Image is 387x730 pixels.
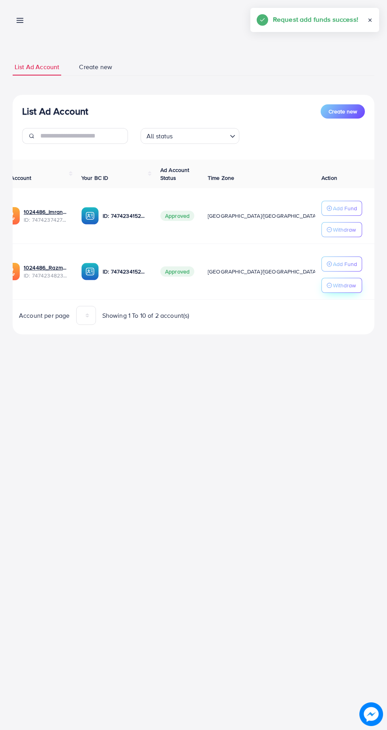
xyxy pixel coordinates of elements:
[333,204,357,213] p: Add Fund
[103,211,148,221] p: ID: 7474234152863678481
[22,106,88,117] h3: List Ad Account
[81,263,99,280] img: ic-ba-acc.ded83a64.svg
[321,174,337,182] span: Action
[329,108,357,115] span: Create new
[15,62,59,72] span: List Ad Account
[24,208,69,224] div: <span class='underline'>1024486_Imran_1740231528988</span></br>7474237427478233089
[359,702,383,726] img: image
[333,281,356,290] p: Withdraw
[160,166,190,182] span: Ad Account Status
[333,225,356,234] p: Withdraw
[273,14,358,25] h5: Request add funds success!
[103,267,148,276] p: ID: 7474234152863678481
[24,208,69,216] a: 1024486_Imran_1740231528988
[24,272,69,279] span: ID: 7474234823184416769
[160,211,194,221] span: Approved
[81,174,109,182] span: Your BC ID
[175,129,227,142] input: Search for option
[24,264,69,280] div: <span class='underline'>1024486_Razman_1740230915595</span></br>7474234823184416769
[208,268,317,275] span: [GEOGRAPHIC_DATA]/[GEOGRAPHIC_DATA]
[208,212,317,220] span: [GEOGRAPHIC_DATA]/[GEOGRAPHIC_DATA]
[102,311,190,320] span: Showing 1 To 10 of 2 account(s)
[160,266,194,277] span: Approved
[81,207,99,224] img: ic-ba-acc.ded83a64.svg
[79,62,112,72] span: Create new
[321,201,362,216] button: Add Fund
[24,216,69,224] span: ID: 7474237427478233089
[208,174,234,182] span: Time Zone
[19,311,70,320] span: Account per page
[321,104,365,119] button: Create new
[141,128,239,144] div: Search for option
[24,264,69,272] a: 1024486_Razman_1740230915595
[321,222,362,237] button: Withdraw
[145,130,175,142] span: All status
[333,259,357,269] p: Add Fund
[321,257,362,272] button: Add Fund
[321,278,362,293] button: Withdraw
[2,174,32,182] span: Ad Account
